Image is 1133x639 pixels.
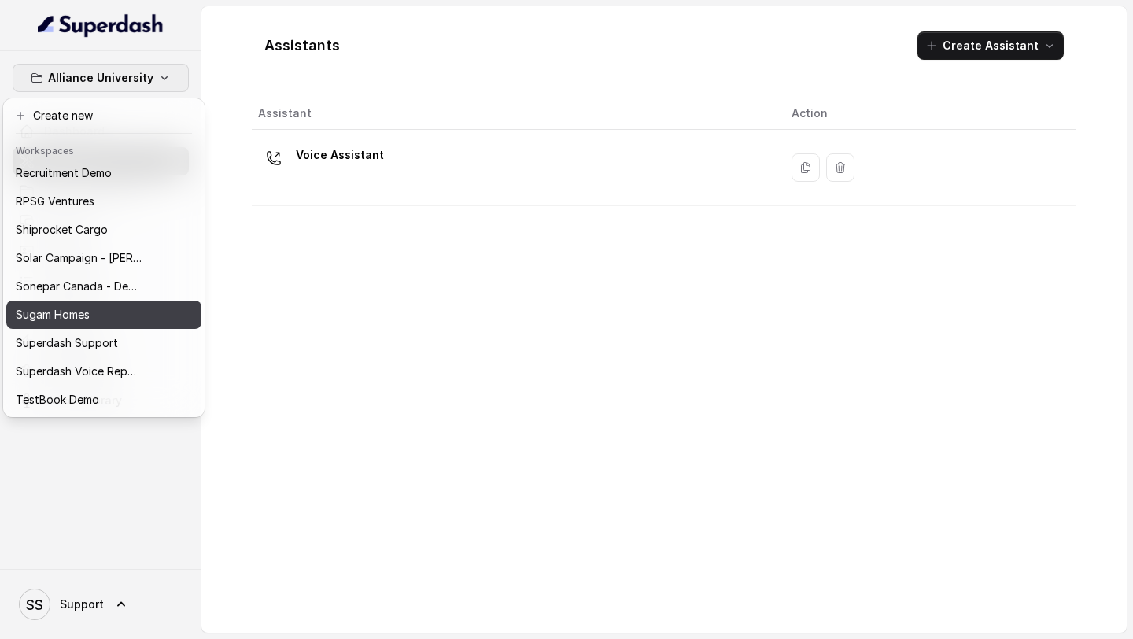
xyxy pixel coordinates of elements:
p: Recruitment Demo [16,164,112,183]
p: Superdash Voice Repository Voices [16,362,142,381]
button: Create new [6,102,201,130]
p: Sonepar Canada - Demo [16,277,142,296]
p: Alliance University [48,68,153,87]
p: RPSG Ventures [16,192,94,211]
header: Workspaces [6,137,201,162]
p: Sugam Homes [16,305,90,324]
button: Alliance University [13,64,189,92]
div: Alliance University [3,98,205,417]
p: Solar Campaign - [PERSON_NAME] [16,249,142,268]
p: Superdash Support [16,334,118,353]
p: TestBook Demo [16,390,99,409]
p: Shiprocket Cargo [16,220,108,239]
